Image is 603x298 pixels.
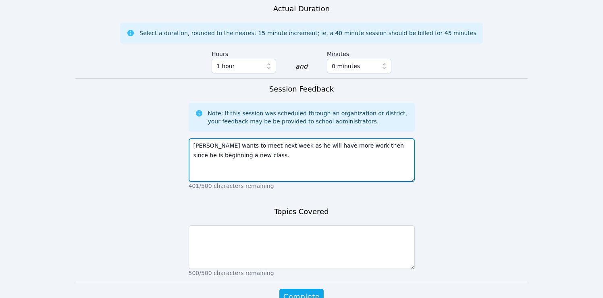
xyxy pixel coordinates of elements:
p: 500/500 characters remaining [189,269,415,277]
h3: Session Feedback [269,83,334,95]
div: Select a duration, rounded to the nearest 15 minute increment; ie, a 40 minute session should be ... [139,29,476,37]
p: 401/500 characters remaining [189,182,415,190]
div: Note: If this session was scheduled through an organization or district, your feedback may be be ... [208,109,408,125]
button: 0 minutes [327,59,391,73]
label: Minutes [327,47,391,59]
span: 0 minutes [332,61,360,71]
span: 1 hour [216,61,235,71]
h3: Topics Covered [274,206,329,217]
textarea: [PERSON_NAME] wants to meet next week as he will have more work then since he is beginning a new ... [189,138,415,182]
div: and [295,62,308,71]
label: Hours [212,47,276,59]
h3: Actual Duration [273,3,330,15]
button: 1 hour [212,59,276,73]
